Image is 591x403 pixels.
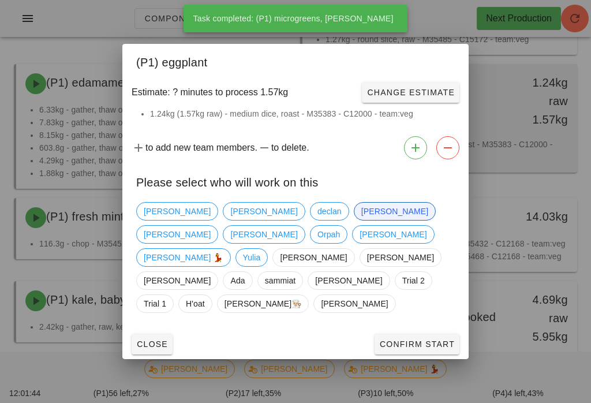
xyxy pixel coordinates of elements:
[379,339,455,349] span: Confirm Start
[136,339,168,349] span: Close
[150,107,455,120] li: 1.24kg (1.57kg raw) - medium dice, roast - M35383 - C12000 - team:veg
[144,203,211,220] span: [PERSON_NAME]
[122,44,469,77] div: (P1) eggplant
[362,82,459,103] button: Change Estimate
[317,226,340,243] span: Orpah
[230,226,297,243] span: [PERSON_NAME]
[367,249,434,266] span: [PERSON_NAME]
[402,272,425,289] span: Trial 2
[144,249,223,266] span: [PERSON_NAME] 💃
[317,203,342,220] span: declan
[361,203,428,220] span: [PERSON_NAME]
[375,334,459,355] button: Confirm Start
[230,203,297,220] span: [PERSON_NAME]
[122,132,469,164] div: to add new team members. to delete.
[265,272,296,289] span: sammiat
[280,249,347,266] span: [PERSON_NAME]
[225,295,302,312] span: [PERSON_NAME]👨🏼‍🍳
[243,249,261,266] span: Yulia
[186,295,205,312] span: H'oat
[184,5,402,32] div: Task completed: (P1) microgreens, [PERSON_NAME]
[360,226,427,243] span: [PERSON_NAME]
[144,272,211,289] span: [PERSON_NAME]
[132,334,173,355] button: Close
[366,88,455,97] span: Change Estimate
[144,226,211,243] span: [PERSON_NAME]
[144,295,166,312] span: Trial 1
[315,272,382,289] span: [PERSON_NAME]
[122,164,469,197] div: Please select who will work on this
[132,85,288,99] span: Estimate: ? minutes to process 1.57kg
[321,295,388,312] span: [PERSON_NAME]
[230,272,245,289] span: Ada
